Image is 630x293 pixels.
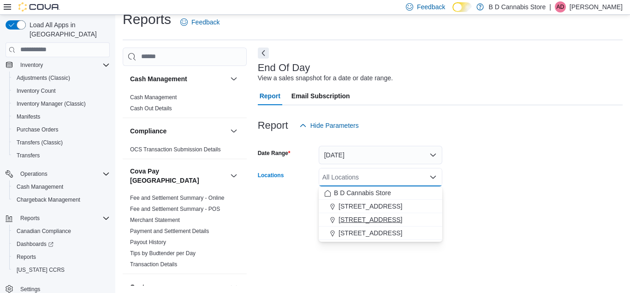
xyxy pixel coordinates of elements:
[13,72,74,84] a: Adjustments (Classic)
[557,1,565,12] span: AD
[17,266,65,274] span: [US_STATE] CCRS
[339,202,402,211] span: [STREET_ADDRESS]
[13,150,110,161] span: Transfers
[13,85,110,96] span: Inventory Count
[13,137,66,148] a: Transfers (Classic)
[228,126,239,137] button: Compliance
[13,124,62,135] a: Purchase Orders
[9,97,113,110] button: Inventory Manager (Classic)
[334,188,391,197] span: B D Cannabis Store
[549,1,551,12] p: |
[17,240,53,248] span: Dashboards
[339,215,402,224] span: [STREET_ADDRESS]
[17,87,56,95] span: Inventory Count
[13,85,59,96] a: Inventory Count
[13,181,67,192] a: Cash Management
[555,1,566,12] div: Aman Dhillon
[319,227,442,240] button: [STREET_ADDRESS]
[9,238,113,251] a: Dashboards
[2,167,113,180] button: Operations
[429,173,437,181] button: Close list of options
[13,251,110,263] span: Reports
[228,281,239,293] button: Customer
[319,186,442,200] button: B D Cannabis Store
[130,250,196,257] a: Tips by Budtender per Day
[20,215,40,222] span: Reports
[319,213,442,227] button: [STREET_ADDRESS]
[13,239,110,250] span: Dashboards
[17,213,43,224] button: Reports
[258,149,291,157] label: Date Range
[13,239,57,250] a: Dashboards
[9,193,113,206] button: Chargeback Management
[20,61,43,69] span: Inventory
[17,100,86,108] span: Inventory Manager (Classic)
[9,136,113,149] button: Transfers (Classic)
[130,74,187,84] h3: Cash Management
[13,98,110,109] span: Inventory Manager (Classic)
[123,92,247,118] div: Cash Management
[319,146,442,164] button: [DATE]
[130,74,226,84] button: Cash Management
[339,228,402,238] span: [STREET_ADDRESS]
[17,60,47,71] button: Inventory
[17,60,110,71] span: Inventory
[9,263,113,276] button: [US_STATE] CCRS
[130,282,226,292] button: Customer
[319,200,442,213] button: [STREET_ADDRESS]
[17,183,63,191] span: Cash Management
[9,110,113,123] button: Manifests
[488,1,546,12] p: B D Cannabis Store
[9,84,113,97] button: Inventory Count
[13,194,110,205] span: Chargeback Management
[13,264,110,275] span: Washington CCRS
[130,282,160,292] h3: Customer
[17,168,110,179] span: Operations
[18,2,60,12] img: Cova
[13,124,110,135] span: Purchase Orders
[13,226,110,237] span: Canadian Compliance
[130,227,209,235] span: Payment and Settlement Details
[258,48,269,59] button: Next
[130,167,226,185] button: Cova Pay [GEOGRAPHIC_DATA]
[13,137,110,148] span: Transfers (Classic)
[9,251,113,263] button: Reports
[228,170,239,181] button: Cova Pay [GEOGRAPHIC_DATA]
[9,225,113,238] button: Canadian Compliance
[130,126,166,136] h3: Compliance
[13,98,89,109] a: Inventory Manager (Classic)
[17,152,40,159] span: Transfers
[123,144,247,159] div: Compliance
[9,123,113,136] button: Purchase Orders
[13,181,110,192] span: Cash Management
[130,261,177,268] a: Transaction Details
[417,2,445,12] span: Feedback
[17,196,80,203] span: Chargeback Management
[258,120,288,131] h3: Report
[13,72,110,84] span: Adjustments (Classic)
[130,217,180,223] a: Merchant Statement
[130,239,166,246] span: Payout History
[258,62,310,73] h3: End Of Day
[191,18,220,27] span: Feedback
[20,286,40,293] span: Settings
[228,73,239,84] button: Cash Management
[17,113,40,120] span: Manifests
[2,59,113,72] button: Inventory
[570,1,623,12] p: [PERSON_NAME]
[13,226,75,237] a: Canadian Compliance
[13,111,110,122] span: Manifests
[319,186,442,240] div: Choose from the following options
[17,253,36,261] span: Reports
[296,116,363,135] button: Hide Parameters
[452,2,472,12] input: Dark Mode
[130,205,220,213] span: Fee and Settlement Summary - POS
[123,10,171,29] h1: Reports
[13,194,84,205] a: Chargeback Management
[130,105,172,112] a: Cash Out Details
[130,94,177,101] a: Cash Management
[9,149,113,162] button: Transfers
[17,213,110,224] span: Reports
[260,87,280,105] span: Report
